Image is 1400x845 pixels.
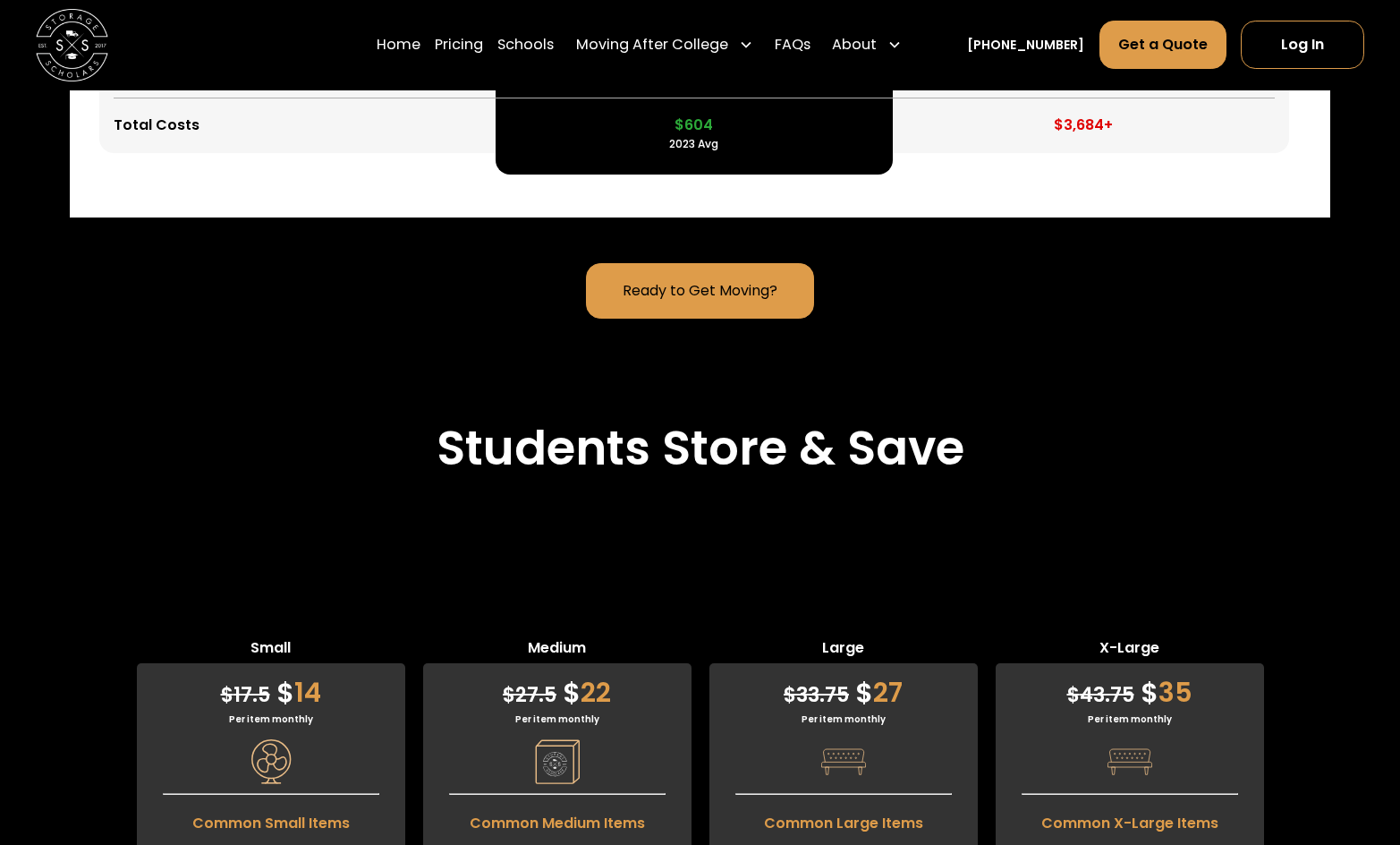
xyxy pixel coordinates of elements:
a: Log In [1241,21,1363,70]
div: 27 [709,663,978,713]
span: Medium [423,637,692,663]
img: Pricing Category Icon [249,739,293,784]
div: 14 [137,663,405,713]
a: [PHONE_NUMBER] [967,36,1084,55]
a: Ready to Get Moving? [586,263,815,319]
div: Per item monthly [709,713,978,726]
span: Common Large Items [709,804,978,834]
span: $ [221,681,233,709]
div: 35 [996,663,1264,713]
div: Per item monthly [137,713,405,726]
span: Small [137,637,405,663]
div: 2023 Avg [669,136,718,152]
img: Pricing Category Icon [821,739,866,784]
span: $ [1067,681,1080,709]
div: Total Costs [114,115,199,136]
span: $ [784,681,796,709]
span: 43.75 [1067,681,1134,709]
div: $604 [675,115,713,136]
span: $ [503,681,515,709]
div: About [832,34,877,55]
a: Get a Quote [1099,21,1226,70]
span: 27.5 [503,681,556,709]
span: $ [855,673,873,712]
div: 22 [423,663,692,713]
span: Common Small Items [137,804,405,834]
span: Common X-Large Items [996,804,1264,834]
a: FAQs [775,20,810,71]
div: $3,684+ [1054,115,1113,136]
div: Per item monthly [996,713,1264,726]
img: Storage Scholars main logo [36,9,108,81]
span: Common Medium Items [423,804,692,834]
img: Pricing Category Icon [535,739,580,784]
span: $ [563,673,581,712]
span: 17.5 [221,681,270,709]
img: Pricing Category Icon [1107,739,1152,784]
a: Home [377,20,420,71]
span: Large [709,637,978,663]
span: X-Large [996,637,1264,663]
a: Schools [497,20,554,71]
div: About [825,20,909,71]
h2: Students Store & Save [437,420,964,476]
span: $ [276,673,294,712]
div: Moving After College [576,34,728,55]
span: 33.75 [784,681,849,709]
div: Per item monthly [423,713,692,726]
span: $ [1141,673,1158,712]
a: Pricing [435,20,483,71]
div: Moving After College [568,20,759,71]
